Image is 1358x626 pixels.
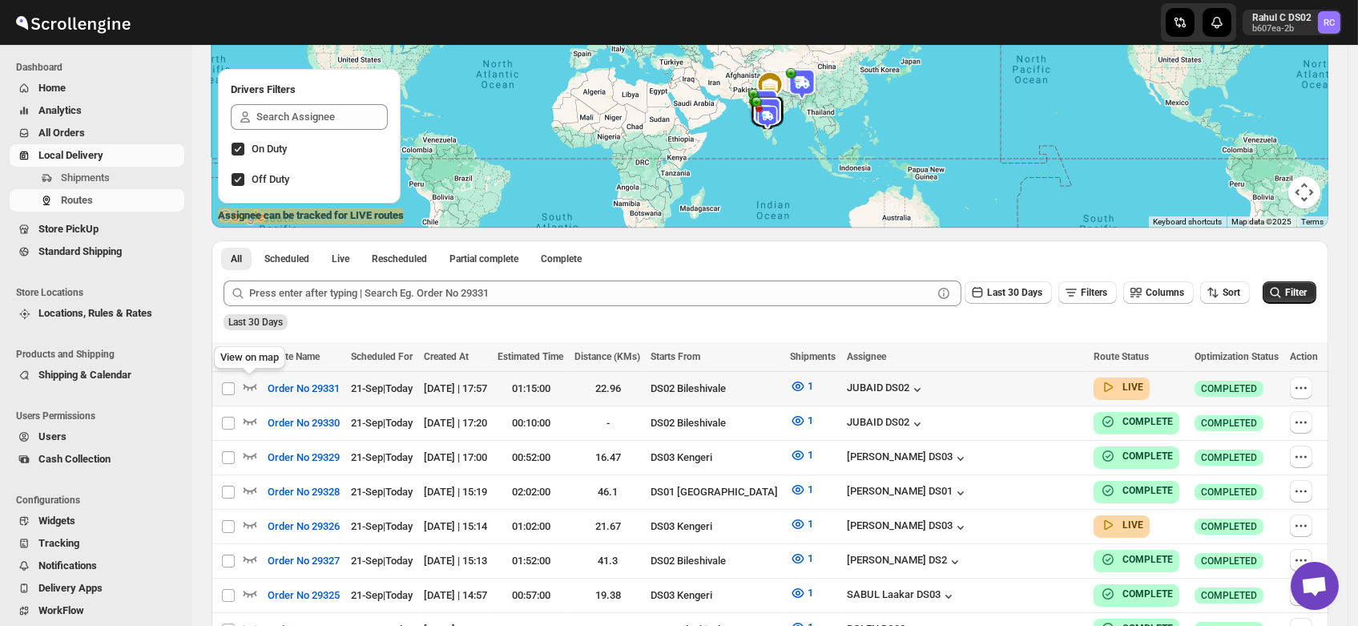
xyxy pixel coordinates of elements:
[10,448,184,471] button: Cash Collection
[10,122,184,144] button: All Orders
[38,82,66,94] span: Home
[1252,11,1312,24] p: Rahul C DS02
[1146,287,1184,298] span: Columns
[1324,18,1335,28] text: RC
[847,416,925,432] button: JUBAID DS02
[268,484,340,500] span: Order No 29328
[1153,216,1222,228] button: Keyboard shortcuts
[258,410,349,436] button: Order No 29330
[351,486,413,498] span: 21-Sep | Today
[1100,448,1173,464] button: COMPLETE
[498,450,565,466] div: 00:52:00
[780,408,823,434] button: 1
[264,252,309,265] span: Scheduled
[351,555,413,567] span: 21-Sep | Today
[351,382,413,394] span: 21-Sep | Today
[1122,519,1143,531] b: LIVE
[38,307,152,319] span: Locations, Rules & Rates
[249,281,933,306] input: Press enter after typing | Search Eg. Order No 29331
[1201,555,1257,567] span: COMPLETED
[780,374,823,399] button: 1
[1122,382,1143,393] b: LIVE
[1291,562,1339,610] div: Open chat
[61,172,110,184] span: Shipments
[808,380,813,392] span: 1
[847,450,969,466] div: [PERSON_NAME] DS03
[498,351,563,362] span: Estimated Time
[1231,217,1292,226] span: Map data ©2025
[38,104,82,116] span: Analytics
[808,587,813,599] span: 1
[498,484,565,500] div: 02:02:00
[808,518,813,530] span: 1
[372,252,427,265] span: Rescheduled
[424,351,469,362] span: Created At
[1201,382,1257,395] span: COMPLETED
[13,2,133,42] img: ScrollEngine
[424,450,489,466] div: [DATE] | 17:00
[1301,217,1324,226] a: Terms (opens in new tab)
[10,510,184,532] button: Widgets
[256,104,388,130] input: Search Assignee
[651,553,781,569] div: DS02 Bileshivale
[651,450,781,466] div: DS03 Kengeri
[498,381,565,397] div: 01:15:00
[651,519,781,535] div: DS03 Kengeri
[1123,281,1194,304] button: Columns
[16,410,184,422] span: Users Permissions
[1058,281,1117,304] button: Filters
[351,520,413,532] span: 21-Sep | Today
[651,381,781,397] div: DS02 Bileshivale
[1290,351,1318,362] span: Action
[38,149,103,161] span: Local Delivery
[10,555,184,577] button: Notifications
[1201,520,1257,533] span: COMPLETED
[61,194,93,206] span: Routes
[10,302,184,325] button: Locations, Rules & Rates
[216,207,268,228] a: Open this area in Google Maps (opens a new window)
[10,600,184,622] button: WorkFlow
[38,515,75,527] span: Widgets
[10,364,184,386] button: Shipping & Calendar
[808,483,813,495] span: 1
[574,415,642,431] div: -
[424,519,489,535] div: [DATE] | 15:14
[38,537,79,549] span: Tracking
[1122,485,1173,496] b: COMPLETE
[1201,486,1257,499] span: COMPLETED
[38,223,99,235] span: Store PickUp
[424,415,489,431] div: [DATE] | 17:20
[424,553,489,569] div: [DATE] | 15:13
[258,548,349,574] button: Order No 29327
[449,252,518,265] span: Partial complete
[847,588,957,604] button: SABUL Laakar DS03
[1252,24,1312,34] p: b607ea-2b
[1122,588,1173,600] b: COMPLETE
[424,381,489,397] div: [DATE] | 17:57
[351,417,413,429] span: 21-Sep | Today
[1263,281,1316,304] button: Filter
[847,554,963,570] button: [PERSON_NAME] DS2
[808,414,813,426] span: 1
[651,351,701,362] span: Starts From
[847,485,969,501] button: [PERSON_NAME] DS01
[38,369,131,381] span: Shipping & Calendar
[498,415,565,431] div: 00:10:00
[38,604,84,616] span: WorkFlow
[780,511,823,537] button: 1
[10,77,184,99] button: Home
[574,588,642,604] div: 19.38
[1243,10,1342,35] button: User menu
[216,207,268,228] img: Google
[231,82,388,98] h2: Drivers Filters
[780,546,823,571] button: 1
[1100,517,1143,533] button: LIVE
[218,208,404,224] label: Assignee can be tracked for LIVE routes
[808,449,813,461] span: 1
[847,519,969,535] button: [PERSON_NAME] DS03
[258,479,349,505] button: Order No 29328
